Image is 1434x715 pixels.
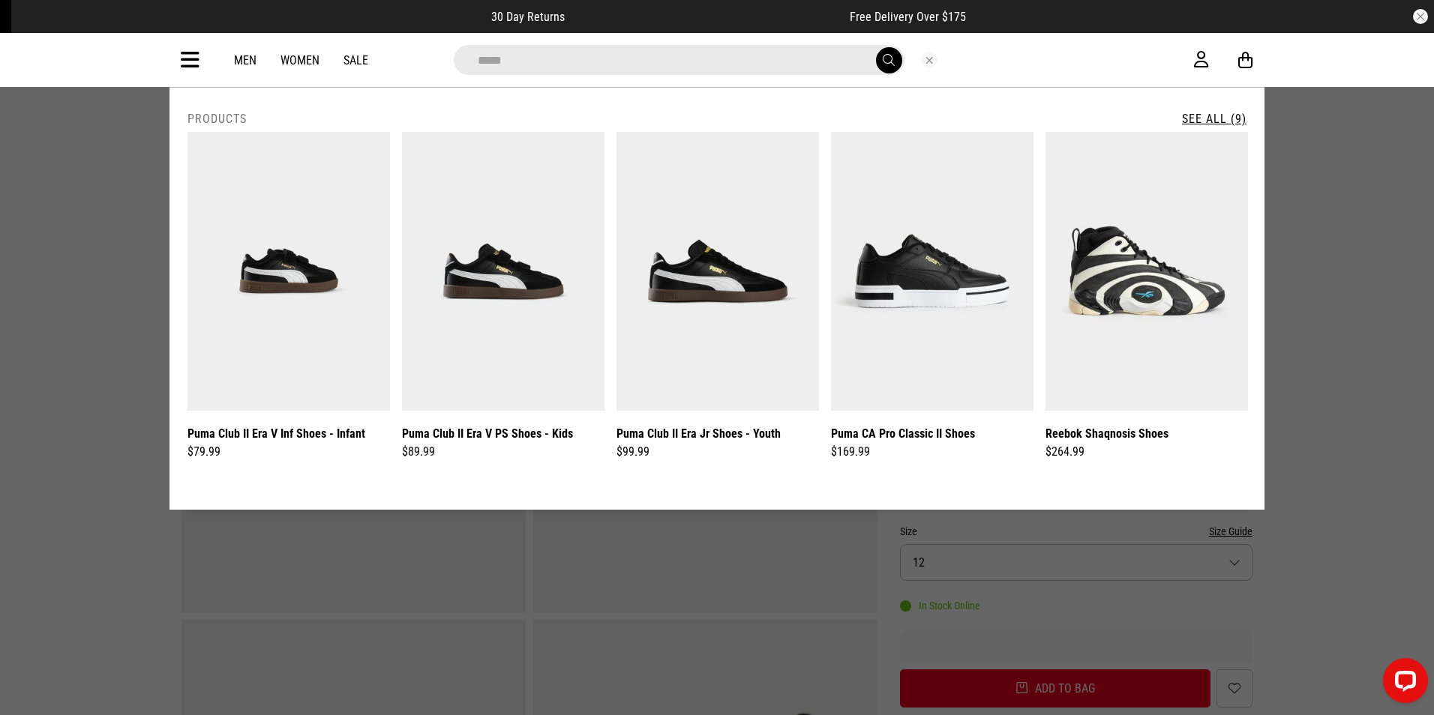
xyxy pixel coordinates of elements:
div: $264.99 [1045,443,1248,461]
div: $89.99 [402,443,604,461]
span: Free Delivery Over $175 [850,10,966,24]
a: Women [280,53,319,67]
a: Puma CA Pro Classic II Shoes [831,424,975,443]
img: Puma Ca Pro Classic Ii Shoes in Black [831,132,1033,411]
a: Men [234,53,256,67]
img: Puma Club Ii Era V Inf Shoes - Infant in Black [187,132,390,411]
a: Puma Club II Era Jr Shoes - Youth [616,424,781,443]
img: Puma Club Ii Era V Ps Shoes - Kids in Black [402,132,604,411]
a: Sale [343,53,368,67]
a: Puma Club II Era V Inf Shoes - Infant [187,424,365,443]
div: $99.99 [616,443,819,461]
div: $79.99 [187,443,390,461]
img: Reebok Shaqnosis Shoes in Black [1045,132,1248,411]
div: $169.99 [831,443,1033,461]
span: 30 Day Returns [491,10,565,24]
img: Puma Club Ii Era Jr Shoes - Youth in Black [616,132,819,411]
a: See All (9) [1182,112,1246,126]
a: Reebok Shaqnosis Shoes [1045,424,1168,443]
iframe: LiveChat chat widget [1371,652,1434,715]
a: Puma Club II Era V PS Shoes - Kids [402,424,573,443]
h2: Products [187,112,247,126]
button: Close search [921,52,937,68]
iframe: Customer reviews powered by Trustpilot [595,9,820,24]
